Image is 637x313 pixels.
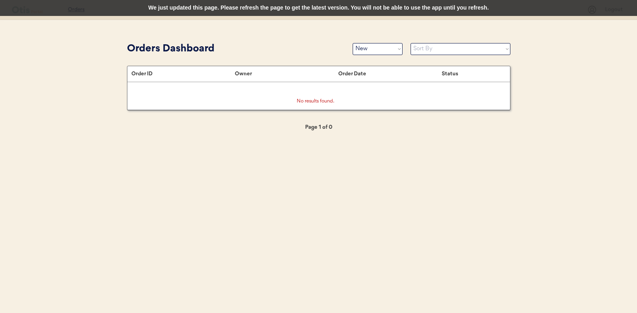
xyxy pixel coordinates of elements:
div: Page 1 of 0 [279,123,359,132]
div: Order Date [338,71,442,77]
div: Status [442,71,502,77]
div: Orders Dashboard [127,41,345,57]
div: No results found. [297,98,337,106]
div: Order ID [131,71,235,77]
div: Owner [235,71,338,77]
